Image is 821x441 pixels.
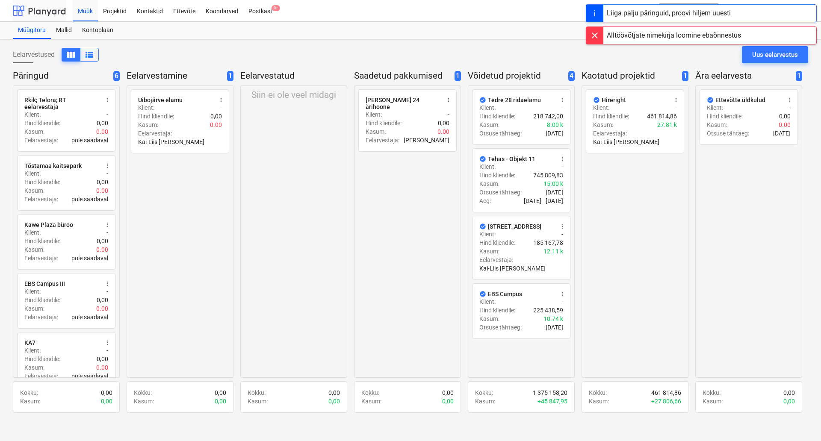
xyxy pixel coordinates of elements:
p: 0,00 [783,388,795,397]
p: 745 809,83 [533,171,563,179]
span: more_vert [218,97,224,103]
p: Kasum : [703,397,723,406]
div: Uibojärve elamu [138,97,183,103]
div: Rkik; Telora; RT eelarvestaja [24,97,99,110]
div: KA7 [24,339,35,346]
p: 0.00 [210,121,222,129]
div: EBS Campus III [24,280,65,287]
p: - [106,110,108,119]
p: Kasum : [248,397,268,406]
p: 8.00 k [547,121,563,129]
p: Eelarvestaja : [138,129,172,138]
p: Päringud [13,70,110,82]
p: Saadetud pakkumised [354,70,451,82]
p: Hind kliendile : [479,306,515,315]
p: 0,00 [215,388,226,397]
p: Hind kliendile : [24,119,60,127]
p: Otsuse tähtaeg : [707,129,749,138]
p: + 27 806,66 [651,397,681,406]
p: 0.00 [96,186,108,195]
div: Kawe Plaza büroo [24,221,73,228]
p: 0.00 [96,245,108,254]
p: Hind kliendile : [479,171,515,179]
a: Kontoplaan [77,22,118,39]
p: 0.00 [96,363,108,372]
p: [DATE] [773,129,791,138]
p: Kokku : [475,388,493,397]
p: Klient : [24,228,41,237]
p: [DATE] [546,129,563,138]
p: Hind kliendile : [707,112,743,121]
p: 0,00 [438,119,449,127]
p: Kasum : [24,304,44,313]
span: 1 [227,71,233,82]
span: more_vert [104,339,111,346]
p: 0.00 [96,304,108,313]
p: Kaotatud projektid [582,70,679,82]
p: Siin ei ole veel midagi [251,89,336,101]
p: Hind kliendile : [593,112,629,121]
p: 0.00 [779,121,791,129]
p: Kokku : [248,388,266,397]
p: 0,00 [210,112,222,121]
p: 0,00 [442,397,454,406]
p: Eelarvestaja : [24,372,58,380]
p: - [675,103,677,112]
span: more_vert [786,97,793,103]
p: Klient : [138,103,154,112]
span: more_vert [445,97,452,103]
p: Kasum : [361,397,381,406]
div: Eelarvestused [13,48,99,62]
p: Kokku : [134,388,152,397]
span: 1 [796,71,802,82]
span: Märgi kui tegemata [593,97,600,103]
p: - [561,103,563,112]
div: [STREET_ADDRESS] [488,223,541,230]
p: Hind kliendile : [479,238,515,247]
span: more_vert [559,291,566,297]
p: 0,00 [779,112,791,121]
p: - [789,103,791,112]
p: Eelarvestamine [127,70,224,82]
p: 0,00 [101,397,112,406]
p: Eelarvestaja : [366,136,399,144]
p: 218 742,00 [533,112,563,121]
p: 0,00 [97,355,108,363]
a: Müügitoru [13,22,51,39]
p: Eelarvestatud [240,70,344,82]
div: [PERSON_NAME] 24 ärihoone [366,97,440,110]
p: Kasum : [479,247,499,256]
span: 4 [568,71,575,82]
p: [DATE] [546,188,563,197]
p: Kasum : [475,397,495,406]
a: Mallid [51,22,77,39]
p: Kasum : [24,245,44,254]
p: Eelarvestaja : [479,256,513,264]
p: - [561,230,563,238]
p: pole saadaval [71,254,108,262]
button: Uus eelarvestus [742,46,808,63]
span: more_vert [559,156,566,162]
p: Klient : [24,346,41,355]
p: Otsuse tähtaeg : [479,129,522,138]
p: 0,00 [97,237,108,245]
p: Klient : [24,110,41,119]
p: Klient : [366,110,382,119]
span: more_vert [559,223,566,230]
span: Märgi kui tegemata [479,97,486,103]
div: Tehas - Objekt 11 [488,156,535,162]
p: 0,00 [328,388,340,397]
span: more_vert [104,221,111,228]
span: Märgi kui tegemata [479,223,486,230]
p: - [448,110,449,119]
div: Tõstamaa kaitsepark [24,162,82,169]
p: Klient : [24,169,41,178]
p: Klient : [479,103,496,112]
p: Kasum : [479,315,499,323]
p: 0,00 [97,296,108,304]
div: Tedre 28 ridaelamu [488,97,541,103]
p: pole saadaval [71,195,108,203]
div: Alltöövõtjate nimekirja loomine ebaõnnestus [607,30,741,41]
p: Kasum : [479,121,499,129]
